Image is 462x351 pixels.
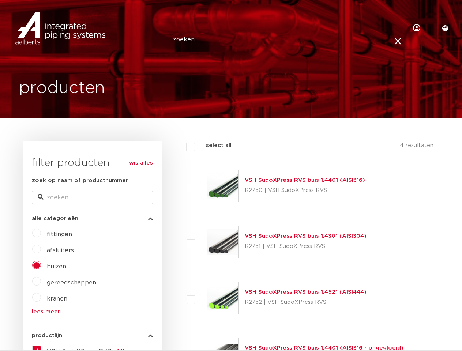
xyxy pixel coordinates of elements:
[47,296,67,302] a: kranen
[47,231,72,237] a: fittingen
[245,185,365,196] p: R2750 | VSH SudoXPress RVS
[400,141,433,152] p: 4 resultaten
[32,176,128,185] label: zoek op naam of productnummer
[32,156,153,170] h3: filter producten
[207,282,238,314] img: Thumbnail for VSH SudoXPress RVS buis 1.4521 (AISI444)
[47,248,74,253] a: afsluiters
[32,216,153,221] button: alle categorieën
[32,309,153,314] a: lees meer
[173,33,403,47] input: zoeken...
[207,226,238,258] img: Thumbnail for VSH SudoXPress RVS buis 1.4301 (AISI304)
[32,216,78,221] span: alle categorieën
[47,264,66,269] a: buizen
[47,280,96,286] a: gereedschappen
[32,191,153,204] input: zoeken
[245,241,367,252] p: R2751 | VSH SudoXPress RVS
[245,177,365,183] a: VSH SudoXPress RVS buis 1.4401 (AISI316)
[195,141,232,150] label: select all
[245,233,367,239] a: VSH SudoXPress RVS buis 1.4301 (AISI304)
[32,333,62,338] span: productlijn
[19,76,105,100] h1: producten
[245,345,403,351] a: VSH SudoXPress RVS buis 1.4401 (AISI316 - ongegloeid)
[32,333,153,338] button: productlijn
[245,289,367,295] a: VSH SudoXPress RVS buis 1.4521 (AISI444)
[129,159,153,167] a: wis alles
[207,170,238,202] img: Thumbnail for VSH SudoXPress RVS buis 1.4401 (AISI316)
[245,297,367,308] p: R2752 | VSH SudoXPress RVS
